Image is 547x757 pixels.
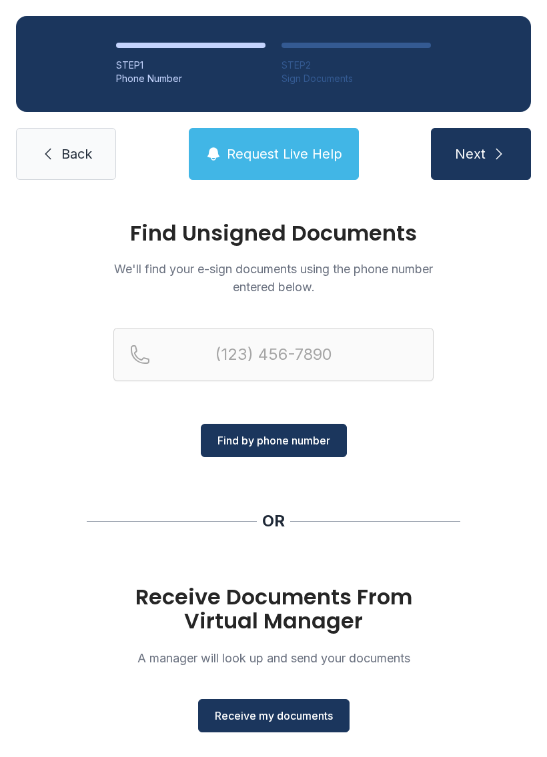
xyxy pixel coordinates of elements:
[262,510,285,532] div: OR
[113,649,434,667] p: A manager will look up and send your documents
[215,708,333,724] span: Receive my documents
[61,145,92,163] span: Back
[113,223,434,244] h1: Find Unsigned Documents
[217,432,330,448] span: Find by phone number
[113,585,434,633] h1: Receive Documents From Virtual Manager
[113,328,434,381] input: Reservation phone number
[113,260,434,296] p: We'll find your e-sign documents using the phone number entered below.
[282,59,431,72] div: STEP 2
[116,72,265,85] div: Phone Number
[282,72,431,85] div: Sign Documents
[116,59,265,72] div: STEP 1
[227,145,342,163] span: Request Live Help
[455,145,486,163] span: Next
